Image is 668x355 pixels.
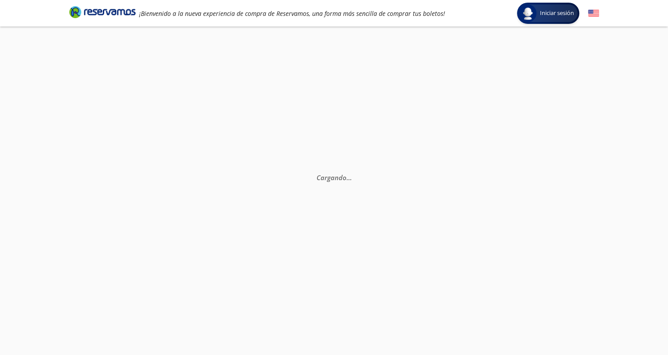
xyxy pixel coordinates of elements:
[350,173,351,182] span: .
[139,9,445,18] em: ¡Bienvenido a la nueva experiencia de compra de Reservamos, una forma más sencilla de comprar tus...
[588,8,599,19] button: English
[348,173,350,182] span: .
[316,173,351,182] em: Cargando
[536,9,577,18] span: Iniciar sesión
[346,173,348,182] span: .
[69,5,136,19] i: Brand Logo
[69,5,136,21] a: Brand Logo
